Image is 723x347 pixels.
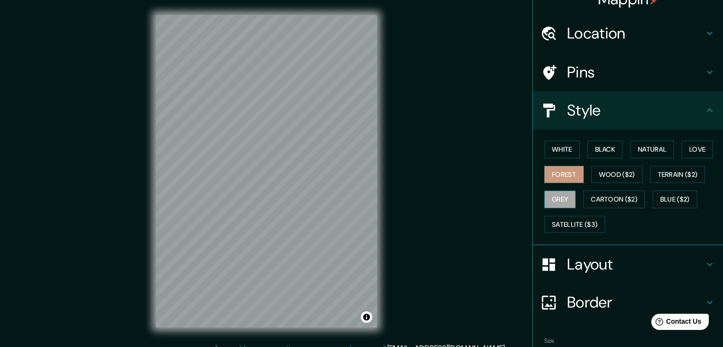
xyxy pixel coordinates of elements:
div: Layout [533,245,723,283]
div: Pins [533,53,723,91]
div: Border [533,283,723,321]
div: Style [533,91,723,129]
button: Forest [544,166,584,183]
h4: Pins [567,63,704,82]
button: Satellite ($3) [544,216,605,233]
h4: Location [567,24,704,43]
h4: Style [567,101,704,120]
h4: Layout [567,255,704,274]
iframe: Help widget launcher [638,310,713,337]
button: Wood ($2) [591,166,643,183]
button: White [544,141,580,158]
button: Terrain ($2) [650,166,705,183]
button: Blue ($2) [653,191,697,208]
button: Grey [544,191,576,208]
button: Cartoon ($2) [583,191,645,208]
div: Location [533,14,723,52]
button: Natural [630,141,674,158]
canvas: Map [156,15,377,328]
h4: Border [567,293,704,312]
button: Black [588,141,623,158]
button: Toggle attribution [361,311,372,323]
label: Size [544,337,554,345]
button: Love [682,141,713,158]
